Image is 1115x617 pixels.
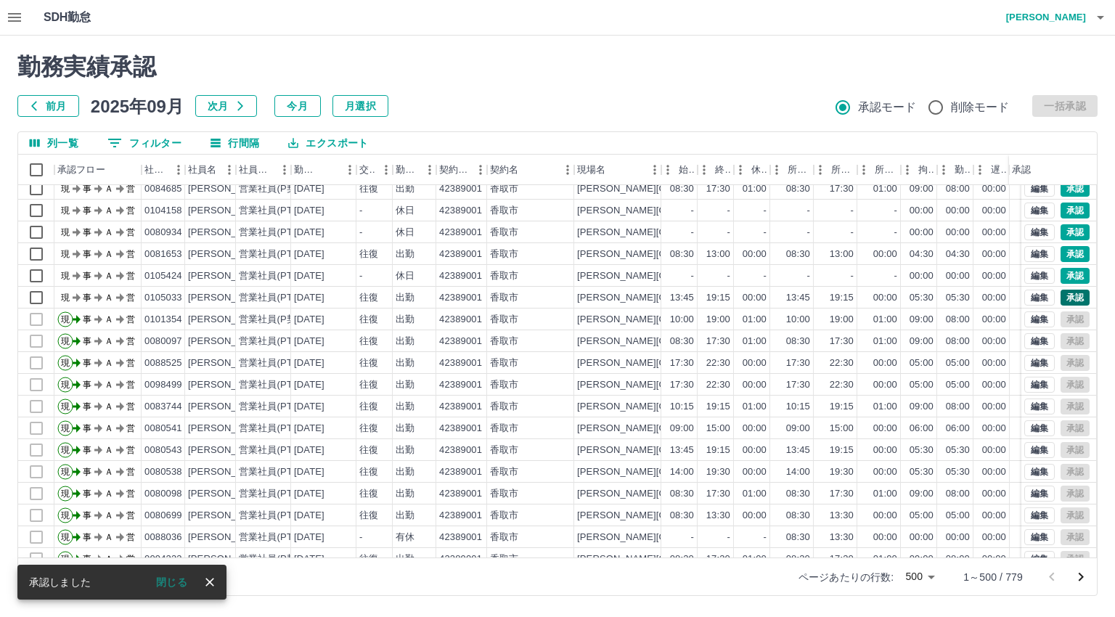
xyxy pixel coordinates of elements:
div: 現場名 [574,155,661,185]
button: 前月 [17,95,79,117]
div: 01:00 [743,313,767,327]
div: 00:00 [982,335,1006,348]
div: - [359,269,362,283]
div: [DATE] [294,291,324,305]
div: 42389001 [439,313,482,327]
button: 編集 [1024,551,1055,567]
text: 事 [83,184,91,194]
div: 00:00 [982,248,1006,261]
button: エクスポート [277,132,380,154]
div: 休日 [396,204,414,218]
div: 00:00 [982,204,1006,218]
div: 契約名 [487,155,574,185]
div: 00:00 [910,226,934,240]
text: 現 [61,271,70,281]
div: 0084685 [144,182,182,196]
div: 00:00 [946,204,970,218]
div: - [851,204,854,218]
div: 05:30 [946,291,970,305]
div: 04:30 [946,248,970,261]
span: 承認モード [858,99,917,116]
button: 編集 [1024,464,1055,480]
button: 編集 [1024,507,1055,523]
div: 勤務区分 [393,155,436,185]
div: 社員名 [185,155,236,185]
div: 09:00 [910,335,934,348]
button: 承認 [1061,290,1090,306]
button: 次のページへ [1066,563,1095,592]
div: 営業社員(PT契約) [239,378,315,392]
text: 現 [61,358,70,368]
div: 営業社員(PT契約) [239,248,315,261]
div: 休憩 [734,155,770,185]
div: 42389001 [439,226,482,240]
div: - [894,226,897,240]
div: 往復 [359,335,378,348]
button: メニュー [557,159,579,181]
button: 編集 [1024,290,1055,306]
div: 始業 [661,155,698,185]
text: Ａ [105,314,113,324]
button: ソート [319,160,339,180]
div: 出勤 [396,356,414,370]
div: [PERSON_NAME][GEOGRAPHIC_DATA]周辺地区複合公共施設 [577,248,851,261]
div: - [359,204,362,218]
div: 所定休憩 [857,155,901,185]
div: [DATE] [294,313,324,327]
div: 勤務日 [291,155,356,185]
div: 17:30 [830,182,854,196]
div: [PERSON_NAME] [188,182,267,196]
button: 編集 [1024,203,1055,218]
div: - [691,204,694,218]
div: 10:00 [786,313,810,327]
div: 00:00 [982,291,1006,305]
text: 営 [126,336,135,346]
div: 09:00 [910,313,934,327]
button: 編集 [1024,246,1055,262]
div: 所定休憩 [875,155,898,185]
div: 17:30 [706,335,730,348]
div: [PERSON_NAME] [188,356,267,370]
text: Ａ [105,271,113,281]
div: 休日 [396,226,414,240]
div: 営業社員(P契約) [239,313,309,327]
div: 往復 [359,313,378,327]
div: 営業社員(PT契約) [239,335,315,348]
button: メニュー [168,159,189,181]
div: 交通費 [359,155,375,185]
div: 05:00 [946,356,970,370]
div: 往復 [359,182,378,196]
div: 交通費 [356,155,393,185]
div: 00:00 [873,248,897,261]
div: 00:00 [946,226,970,240]
div: - [764,204,767,218]
text: 営 [126,227,135,237]
div: 承認 [1012,155,1031,185]
div: - [691,269,694,283]
div: [PERSON_NAME][GEOGRAPHIC_DATA]周辺地区複合公共施設 [577,356,851,370]
h2: 勤務実績承認 [17,53,1098,81]
span: 削除モード [951,99,1010,116]
button: メニュー [470,159,491,181]
div: 契約名 [490,155,518,185]
button: 承認 [1061,224,1090,240]
div: 休憩 [751,155,767,185]
div: 勤務区分 [396,155,419,185]
div: 香取市 [490,356,518,370]
text: 現 [61,249,70,259]
text: 現 [61,227,70,237]
button: 編集 [1024,268,1055,284]
div: 42389001 [439,204,482,218]
text: 営 [126,271,135,281]
div: [DATE] [294,226,324,240]
div: 00:00 [743,248,767,261]
div: 営業社員(PT契約) [239,291,315,305]
button: 編集 [1024,355,1055,371]
div: 始業 [679,155,695,185]
div: - [764,226,767,240]
text: Ａ [105,249,113,259]
div: 00:00 [743,378,767,392]
text: 現 [61,314,70,324]
div: 香取市 [490,378,518,392]
div: 00:00 [982,269,1006,283]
